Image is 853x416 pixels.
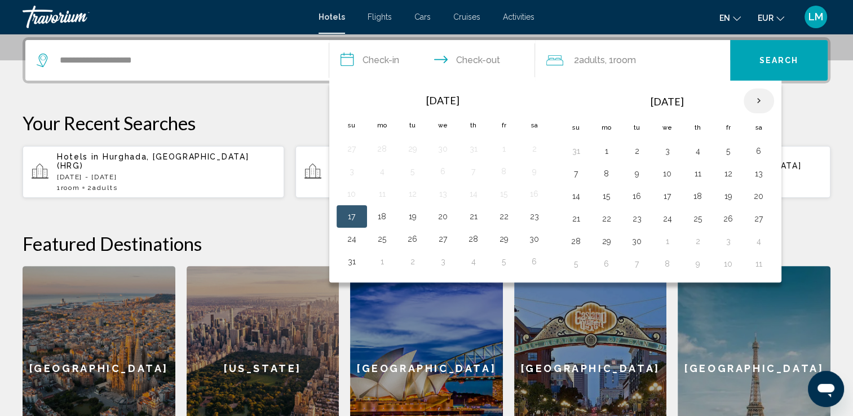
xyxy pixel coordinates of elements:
[495,254,513,269] button: Day 5
[759,56,799,65] span: Search
[658,211,677,227] button: Day 24
[343,186,361,202] button: Day 10
[628,166,646,182] button: Day 9
[404,231,422,247] button: Day 26
[758,14,774,23] span: EUR
[808,11,823,23] span: LM
[719,143,737,159] button: Day 5
[23,232,830,255] h2: Featured Destinations
[719,10,741,26] button: Change language
[404,186,422,202] button: Day 12
[434,254,452,269] button: Day 3
[598,143,616,159] button: Day 1
[750,233,768,249] button: Day 4
[628,211,646,227] button: Day 23
[573,52,604,68] span: 2
[373,186,391,202] button: Day 11
[750,143,768,159] button: Day 6
[295,145,557,198] button: Hotels in Ibiza, [GEOGRAPHIC_DATA], [GEOGRAPHIC_DATA] (IBZ)[DATE] - [DATE]1Room2Adults
[567,256,585,272] button: Day 5
[801,5,830,29] button: User Menu
[465,254,483,269] button: Day 4
[628,233,646,249] button: Day 30
[92,184,117,192] span: Adults
[367,88,519,113] th: [DATE]
[525,209,543,224] button: Day 23
[373,231,391,247] button: Day 25
[750,166,768,182] button: Day 13
[567,233,585,249] button: Day 28
[343,209,361,224] button: Day 17
[57,152,99,161] span: Hotels in
[525,254,543,269] button: Day 6
[495,231,513,247] button: Day 29
[503,12,534,21] a: Activities
[495,163,513,179] button: Day 8
[495,141,513,157] button: Day 1
[404,163,422,179] button: Day 5
[567,166,585,182] button: Day 7
[598,233,616,249] button: Day 29
[628,188,646,204] button: Day 16
[719,211,737,227] button: Day 26
[373,254,391,269] button: Day 1
[525,186,543,202] button: Day 16
[613,55,635,65] span: Room
[343,141,361,157] button: Day 27
[465,163,483,179] button: Day 7
[525,141,543,157] button: Day 2
[434,163,452,179] button: Day 6
[373,163,391,179] button: Day 4
[658,256,677,272] button: Day 8
[465,209,483,224] button: Day 21
[719,188,737,204] button: Day 19
[434,231,452,247] button: Day 27
[495,209,513,224] button: Day 22
[465,141,483,157] button: Day 31
[719,256,737,272] button: Day 10
[434,209,452,224] button: Day 20
[535,40,730,81] button: Travelers: 2 adults, 0 children
[598,211,616,227] button: Day 22
[689,211,707,227] button: Day 25
[730,40,828,81] button: Search
[689,256,707,272] button: Day 9
[689,188,707,204] button: Day 18
[719,166,737,182] button: Day 12
[658,143,677,159] button: Day 3
[57,184,79,192] span: 1
[567,188,585,204] button: Day 14
[719,233,737,249] button: Day 3
[750,256,768,272] button: Day 11
[808,371,844,407] iframe: Bouton de lancement de la fenêtre de messagerie
[329,40,536,81] button: Check in and out dates
[604,52,635,68] span: , 1
[628,256,646,272] button: Day 7
[57,173,275,181] p: [DATE] - [DATE]
[465,186,483,202] button: Day 14
[719,14,730,23] span: en
[658,233,677,249] button: Day 1
[750,211,768,227] button: Day 27
[373,141,391,157] button: Day 28
[57,152,249,170] span: Hurghada, [GEOGRAPHIC_DATA] (HRG)
[750,188,768,204] button: Day 20
[689,233,707,249] button: Day 2
[744,88,774,114] button: Next month
[591,88,744,115] th: [DATE]
[758,10,784,26] button: Change currency
[525,163,543,179] button: Day 9
[453,12,480,21] a: Cruises
[319,12,345,21] a: Hotels
[628,143,646,159] button: Day 2
[23,145,284,198] button: Hotels in Hurghada, [GEOGRAPHIC_DATA] (HRG)[DATE] - [DATE]1Room2Adults
[495,186,513,202] button: Day 15
[368,12,392,21] span: Flights
[598,256,616,272] button: Day 6
[87,184,117,192] span: 2
[23,112,830,134] p: Your Recent Searches
[414,12,431,21] span: Cars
